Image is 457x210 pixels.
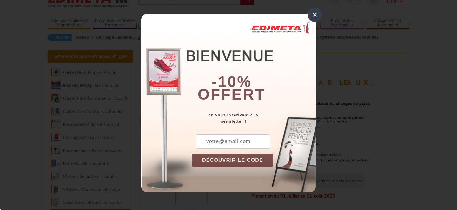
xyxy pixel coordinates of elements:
[198,86,266,103] font: offert
[192,112,316,125] div: en vous inscrivant à la newsletter !
[192,154,273,167] button: DÉCOUVRIR LE CODE
[308,7,322,22] div: ×
[196,134,270,149] input: votre@email.com
[212,73,252,90] b: -10%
